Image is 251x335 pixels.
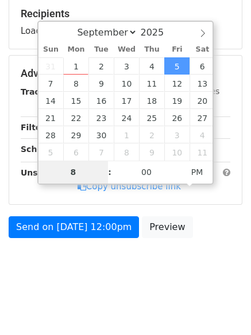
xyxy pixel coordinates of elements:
[114,57,139,75] span: September 3, 2025
[21,145,62,154] strong: Schedule
[164,126,190,143] span: October 3, 2025
[139,143,164,161] span: October 9, 2025
[139,46,164,53] span: Thu
[114,109,139,126] span: September 24, 2025
[88,46,114,53] span: Tue
[190,126,215,143] span: October 4, 2025
[182,161,213,184] span: Click to toggle
[164,143,190,161] span: October 10, 2025
[21,7,230,20] h5: Recipients
[88,126,114,143] span: September 30, 2025
[139,109,164,126] span: September 25, 2025
[21,7,230,37] div: Loading...
[190,143,215,161] span: October 11, 2025
[190,46,215,53] span: Sat
[63,57,88,75] span: September 1, 2025
[38,57,64,75] span: August 31, 2025
[108,161,111,184] span: :
[164,57,190,75] span: September 5, 2025
[21,87,59,96] strong: Tracking
[38,143,64,161] span: October 5, 2025
[88,92,114,109] span: September 16, 2025
[194,280,251,335] iframe: Chat Widget
[190,109,215,126] span: September 27, 2025
[63,109,88,126] span: September 22, 2025
[63,143,88,161] span: October 6, 2025
[139,75,164,92] span: September 11, 2025
[139,126,164,143] span: October 2, 2025
[88,109,114,126] span: September 23, 2025
[63,75,88,92] span: September 8, 2025
[21,67,230,80] h5: Advanced
[63,92,88,109] span: September 15, 2025
[111,161,182,184] input: Minute
[38,126,64,143] span: September 28, 2025
[114,75,139,92] span: September 10, 2025
[38,109,64,126] span: September 21, 2025
[88,57,114,75] span: September 2, 2025
[142,216,192,238] a: Preview
[190,92,215,109] span: September 20, 2025
[190,57,215,75] span: September 6, 2025
[38,46,64,53] span: Sun
[164,109,190,126] span: September 26, 2025
[78,181,181,192] a: Copy unsubscribe link
[63,126,88,143] span: September 29, 2025
[139,92,164,109] span: September 18, 2025
[38,161,109,184] input: Hour
[114,92,139,109] span: September 17, 2025
[137,27,179,38] input: Year
[63,46,88,53] span: Mon
[38,75,64,92] span: September 7, 2025
[21,123,50,132] strong: Filters
[164,75,190,92] span: September 12, 2025
[9,216,139,238] a: Send on [DATE] 12:00pm
[21,168,77,177] strong: Unsubscribe
[114,46,139,53] span: Wed
[114,143,139,161] span: October 8, 2025
[38,92,64,109] span: September 14, 2025
[139,57,164,75] span: September 4, 2025
[88,75,114,92] span: September 9, 2025
[190,75,215,92] span: September 13, 2025
[164,46,190,53] span: Fri
[164,92,190,109] span: September 19, 2025
[88,143,114,161] span: October 7, 2025
[114,126,139,143] span: October 1, 2025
